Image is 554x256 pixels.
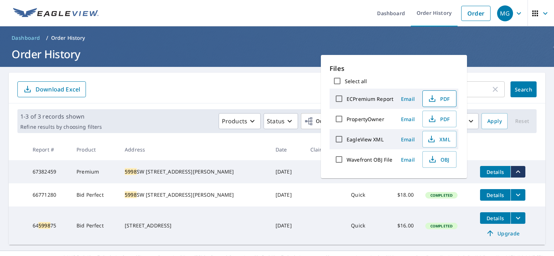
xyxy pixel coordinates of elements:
[427,135,450,144] span: XML
[219,113,261,129] button: Products
[484,192,506,199] span: Details
[426,193,457,198] span: Completed
[270,139,305,160] th: Date
[345,206,385,245] td: Quick
[71,183,119,206] td: Bid Perfect
[422,90,456,107] button: PDF
[422,151,456,168] button: OBJ
[305,139,345,160] th: Claim ID
[461,6,491,21] a: Order
[396,93,419,104] button: Email
[347,95,393,102] label: ECPremium Report
[427,155,450,164] span: OBJ
[347,156,392,163] label: Wavefront OBJ File
[427,94,450,103] span: PDF
[345,78,367,85] label: Select all
[125,191,264,199] div: SW [STREET_ADDRESS][PERSON_NAME]
[71,206,119,245] td: Bid Perfect
[270,206,305,245] td: [DATE]
[426,223,457,229] span: Completed
[497,5,513,21] div: MG
[71,160,119,183] td: Premium
[399,95,417,102] span: Email
[20,112,102,121] p: 1-3 of 3 records shown
[399,116,417,123] span: Email
[422,111,456,127] button: PDF
[9,47,545,61] h1: Order History
[27,139,71,160] th: Report #
[27,183,71,206] td: 66771280
[516,86,531,93] span: Search
[396,134,419,145] button: Email
[484,168,506,175] span: Details
[510,81,537,97] button: Search
[427,115,450,123] span: PDF
[396,114,419,125] button: Email
[36,85,80,93] p: Download Excel
[125,168,137,175] mark: 5998
[9,32,545,44] nav: breadcrumb
[347,136,384,143] label: EagleView XML
[119,139,270,160] th: Address
[481,113,508,129] button: Apply
[13,8,99,19] img: EV Logo
[304,117,328,126] span: Orgs
[46,34,48,42] li: /
[125,222,264,229] div: [STREET_ADDRESS]
[480,227,525,239] a: Upgrade
[385,206,419,245] td: $16.00
[480,166,510,178] button: detailsBtn-67382459
[510,212,525,224] button: filesDropdownBtn-64599875
[345,183,385,206] td: Quick
[480,189,510,201] button: detailsBtn-66771280
[487,117,502,126] span: Apply
[399,136,417,143] span: Email
[399,156,417,163] span: Email
[27,206,71,245] td: 64 75
[9,32,43,44] a: Dashboard
[396,154,419,165] button: Email
[270,160,305,183] td: [DATE]
[264,113,298,129] button: Status
[125,168,264,175] div: SW [STREET_ADDRESS][PERSON_NAME]
[510,166,525,178] button: filesDropdownBtn-67382459
[17,81,86,97] button: Download Excel
[484,229,521,238] span: Upgrade
[38,222,50,229] mark: 5998
[222,117,247,125] p: Products
[480,212,510,224] button: detailsBtn-64599875
[267,117,285,125] p: Status
[51,34,85,42] p: Order History
[301,113,367,129] button: Orgs1
[510,189,525,201] button: filesDropdownBtn-66771280
[12,34,40,42] span: Dashboard
[385,183,419,206] td: $18.00
[330,64,458,73] p: Files
[71,139,119,160] th: Product
[270,183,305,206] td: [DATE]
[125,191,137,198] mark: 5998
[347,116,384,123] label: PropertyOwner
[484,215,506,222] span: Details
[27,160,71,183] td: 67382459
[422,131,456,148] button: XML
[20,124,102,130] p: Refine results by choosing filters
